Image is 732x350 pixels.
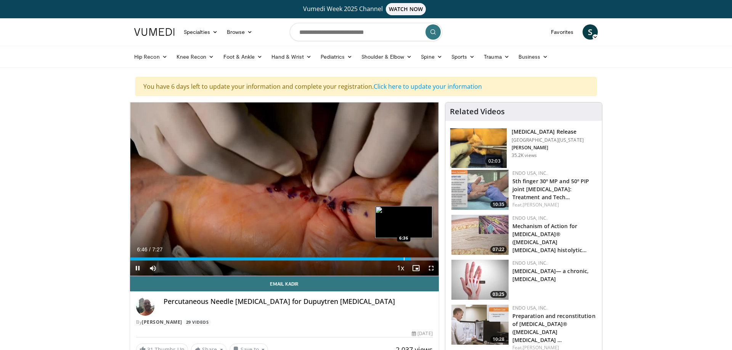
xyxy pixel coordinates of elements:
[130,102,439,276] video-js: Video Player
[183,319,211,325] a: 29 Videos
[179,24,222,40] a: Specialties
[490,246,507,253] span: 07:22
[135,3,597,15] a: Vumedi Week 2025 ChannelWATCH NOW
[479,49,514,64] a: Trauma
[130,49,172,64] a: Hip Recon
[142,319,182,325] a: [PERSON_NAME]
[490,291,507,298] span: 03:25
[451,305,509,345] img: ab89541e-13d0-49f0-812b-38e61ef681fd.150x105_q85_crop-smart_upscale.jpg
[135,77,597,96] div: You have 6 days left to update your information and complete your registration.
[222,24,257,40] a: Browse
[408,261,424,276] button: Enable picture-in-picture mode
[267,49,316,64] a: Hand & Wrist
[546,24,578,40] a: Favorites
[512,152,537,158] p: 35.2K views
[130,257,439,261] div: Progress Bar
[130,261,145,276] button: Pause
[424,261,439,276] button: Fullscreen
[512,312,596,344] a: Preparation and reconstitution of [MEDICAL_DATA]® ([MEDICAL_DATA] [MEDICAL_DATA] …
[512,170,547,176] a: Endo USA, Inc.
[451,170,509,210] img: 9a7f6d9b-8f8d-4cd1-ad66-b7e675c80458.150x105_q85_crop-smart_upscale.jpg
[512,128,584,136] h3: [MEDICAL_DATA] Release
[136,297,154,316] img: Avatar
[450,128,507,168] img: 38790_0000_3.png.150x105_q85_crop-smart_upscale.jpg
[450,128,597,168] a: 02:03 [MEDICAL_DATA] Release [GEOGRAPHIC_DATA][US_STATE] [PERSON_NAME] 35.2K views
[512,145,584,151] p: [PERSON_NAME]
[393,261,408,276] button: Playback Rate
[134,28,175,36] img: VuMedi Logo
[357,49,416,64] a: Shoulder & Elbow
[136,319,433,326] div: By
[451,215,509,255] img: 4f28c07a-856f-4770-928d-01fbaac11ded.150x105_q85_crop-smart_upscale.jpg
[512,201,596,208] div: Feat.
[374,82,482,91] a: Click here to update your information
[219,49,267,64] a: Foot & Ankle
[512,260,547,266] a: Endo USA, Inc.
[416,49,446,64] a: Spine
[490,336,507,343] span: 10:28
[451,305,509,345] a: 10:28
[451,260,509,300] img: ad125784-313a-4fc2-9766-be83bf9ba0f3.150x105_q85_crop-smart_upscale.jpg
[512,267,589,283] a: [MEDICAL_DATA]— a chronic, [MEDICAL_DATA]
[137,246,147,253] span: 6:46
[447,49,480,64] a: Sports
[512,305,547,311] a: Endo USA, Inc.
[512,177,589,201] a: 5th finger 30º MP and 50º PIP joint [MEDICAL_DATA]: Treatment and Tech…
[290,23,442,41] input: Search topics, interventions
[490,201,507,208] span: 10:35
[512,215,547,221] a: Endo USA, Inc.
[450,107,505,116] h4: Related Videos
[583,24,598,40] a: S
[451,260,509,300] a: 03:25
[152,246,162,253] span: 7:27
[149,246,151,253] span: /
[145,261,161,276] button: Mute
[130,276,439,291] a: Email Kadir
[316,49,357,64] a: Pediatrics
[451,215,509,255] a: 07:22
[451,170,509,210] a: 10:35
[512,137,584,143] p: [GEOGRAPHIC_DATA][US_STATE]
[412,330,432,337] div: [DATE]
[172,49,219,64] a: Knee Recon
[164,297,433,306] h4: Percutaneous Needle [MEDICAL_DATA] for Dupuytren [MEDICAL_DATA]
[523,201,559,208] a: [PERSON_NAME]
[375,206,432,238] img: image.jpeg
[485,157,504,165] span: 02:03
[512,222,587,254] a: Mechanism of Action for [MEDICAL_DATA]® ([MEDICAL_DATA] [MEDICAL_DATA] histolytic…
[386,3,426,15] span: WATCH NOW
[514,49,553,64] a: Business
